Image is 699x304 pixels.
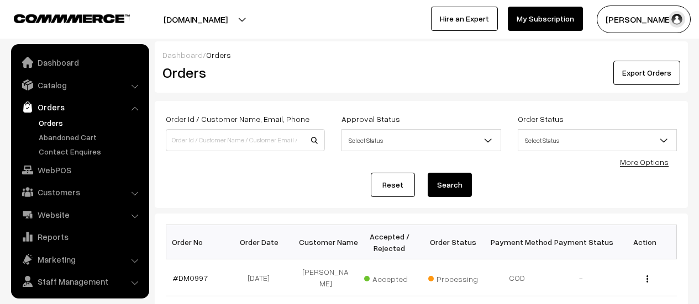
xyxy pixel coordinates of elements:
td: [DATE] [230,259,294,296]
label: Order Status [518,113,564,125]
input: Order Id / Customer Name / Customer Email / Customer Phone [166,129,325,151]
span: Select Status [342,131,500,150]
a: My Subscription [508,7,583,31]
a: #DM0997 [173,273,208,282]
img: user [669,11,685,28]
span: Select Status [518,129,677,151]
span: Orders [206,50,231,60]
a: COMMMERCE [14,11,111,24]
a: Website [14,205,145,225]
td: - [549,259,613,296]
label: Order Id / Customer Name, Email, Phone [166,113,309,125]
th: Payment Status [549,225,613,259]
label: Approval Status [341,113,400,125]
span: Select Status [518,131,676,150]
td: [PERSON_NAME] [294,259,358,296]
a: Reports [14,227,145,247]
img: COMMMERCE [14,14,130,23]
td: COD [485,259,549,296]
a: Orders [14,97,145,117]
span: Select Status [341,129,501,151]
th: Order Date [230,225,294,259]
a: WebPOS [14,160,145,180]
h2: Orders [162,64,324,81]
img: Menu [647,275,648,282]
a: Dashboard [14,52,145,72]
a: Marketing [14,249,145,269]
a: Hire an Expert [431,7,498,31]
a: Contact Enquires [36,146,145,157]
th: Order No [166,225,230,259]
a: Abandoned Cart [36,131,145,143]
button: [DOMAIN_NAME] [125,6,266,33]
a: Reset [371,173,415,197]
a: More Options [620,157,669,167]
a: Dashboard [162,50,203,60]
a: Staff Management [14,271,145,291]
th: Action [613,225,677,259]
button: Export Orders [613,61,680,85]
a: Orders [36,117,145,129]
th: Payment Method [485,225,549,259]
th: Customer Name [294,225,358,259]
span: Accepted [364,270,419,285]
div: / [162,49,680,61]
span: Processing [428,270,483,285]
th: Accepted / Rejected [358,225,422,259]
button: [PERSON_NAME] [597,6,691,33]
th: Order Status [422,225,486,259]
a: Catalog [14,75,145,95]
button: Search [428,173,472,197]
a: Customers [14,182,145,202]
